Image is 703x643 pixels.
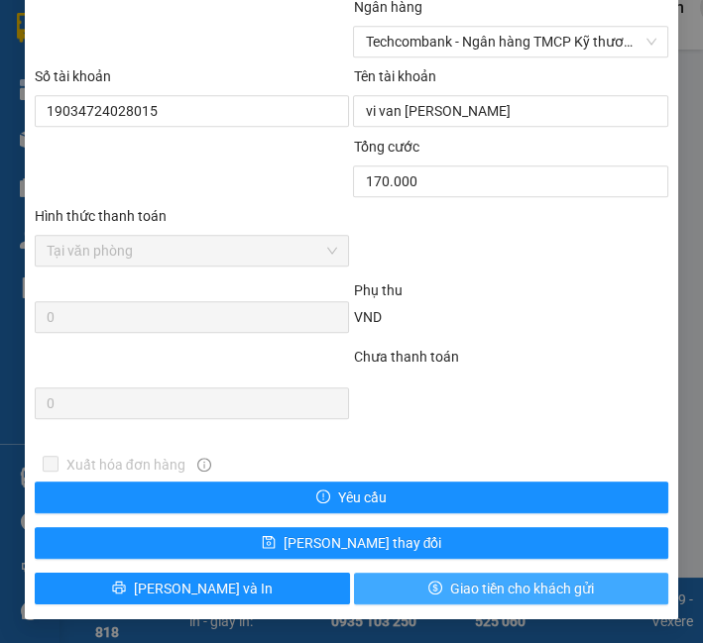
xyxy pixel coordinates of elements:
span: Tổng cước [353,139,418,155]
span: info-circle [197,458,211,472]
input: Tên tài khoản [353,95,668,127]
label: Hình thức thanh toán [35,208,167,224]
label: Số tài khoản [35,68,111,84]
div: Chưa thanh toán [351,346,670,368]
span: Tại văn phòng [47,236,338,266]
span: Techcombank - Ngân hàng TMCP Kỹ thương Việt Nam [365,27,656,56]
div: Phụ thu [351,279,670,301]
button: save[PERSON_NAME] thay đổi [35,527,668,559]
input: Số tài khoản [35,95,350,127]
button: printer[PERSON_NAME] và In [35,573,350,604]
span: [PERSON_NAME] và In [134,578,273,599]
span: printer [112,581,126,596]
button: exclamation-circleYêu cầu [35,482,668,513]
span: exclamation-circle [316,489,330,505]
span: dollar [428,581,442,596]
span: Giao tiền cho khách gửi [450,578,594,599]
span: save [262,535,276,551]
span: Xuất hóa đơn hàng [59,454,193,476]
span: VND [353,309,381,325]
span: Yêu cầu [338,486,387,508]
label: Tên tài khoản [353,68,435,84]
button: dollarGiao tiền cho khách gửi [354,573,669,604]
span: [PERSON_NAME] thay đổi [284,532,442,554]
